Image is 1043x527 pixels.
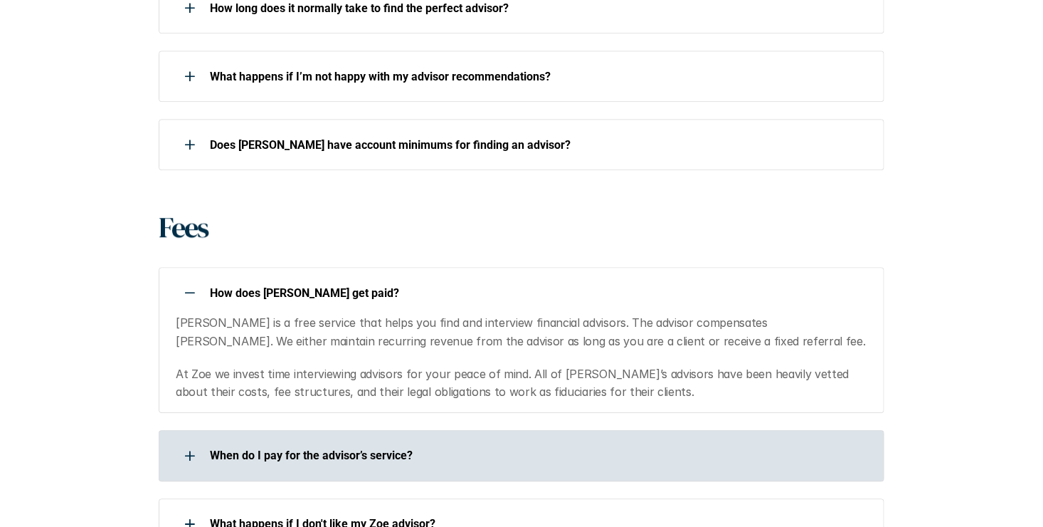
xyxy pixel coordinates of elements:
p: When do I pay for the advisor’s service? [210,449,866,462]
p: How does [PERSON_NAME] get paid? [210,286,866,300]
p: How long does it normally take to find the perfect advisor? [210,1,866,15]
p: Does [PERSON_NAME] have account minimums for finding an advisor? [210,138,866,152]
p: [PERSON_NAME] is a free service that helps you find and interview financial advisors. The advisor... [176,314,867,350]
h1: Fees [159,210,208,244]
p: What happens if I’m not happy with my advisor recommendations? [210,70,866,83]
p: At Zoe we invest time interviewing advisors for your peace of mind. All of [PERSON_NAME]’s adviso... [176,365,867,402]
